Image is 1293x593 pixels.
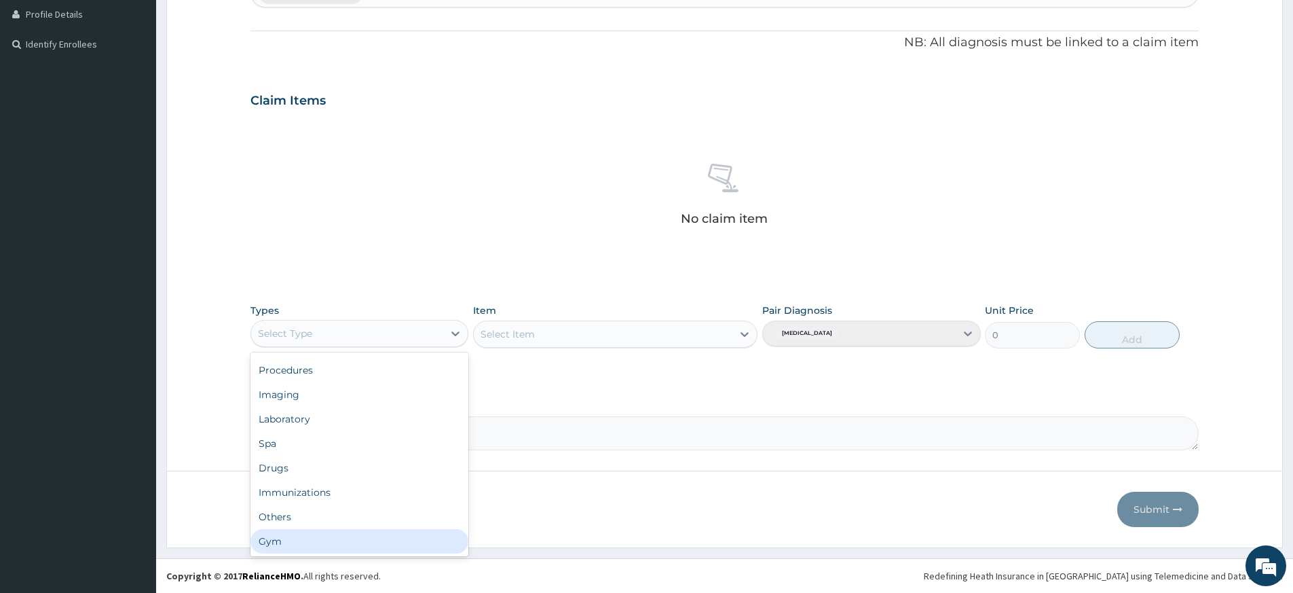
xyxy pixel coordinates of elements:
button: Submit [1117,492,1199,527]
div: Drugs [250,456,468,480]
div: Spa [250,431,468,456]
label: Item [473,304,496,317]
footer: All rights reserved. [156,558,1293,593]
span: We're online! [79,171,187,308]
div: Gym [250,529,468,554]
label: Unit Price [985,304,1034,317]
a: RelianceHMO [242,570,301,582]
strong: Copyright © 2017 . [166,570,303,582]
p: No claim item [681,212,768,226]
div: Procedures [250,358,468,382]
h3: Claim Items [250,94,326,109]
div: Laboratory [250,407,468,431]
button: Add [1085,321,1180,348]
div: Others [250,505,468,529]
label: Comment [250,397,1199,409]
div: Minimize live chat window [223,7,255,39]
div: Chat with us now [71,76,228,94]
label: Pair Diagnosis [762,304,832,317]
p: NB: All diagnosis must be linked to a claim item [250,34,1199,52]
div: Redefining Heath Insurance in [GEOGRAPHIC_DATA] using Telemedicine and Data Science! [924,569,1283,583]
div: Select Type [258,327,312,340]
div: Immunizations [250,480,468,505]
label: Types [250,305,279,317]
div: Imaging [250,382,468,407]
img: d_794563401_company_1708531726252_794563401 [25,68,55,102]
textarea: Type your message and hit 'Enter' [7,371,259,418]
